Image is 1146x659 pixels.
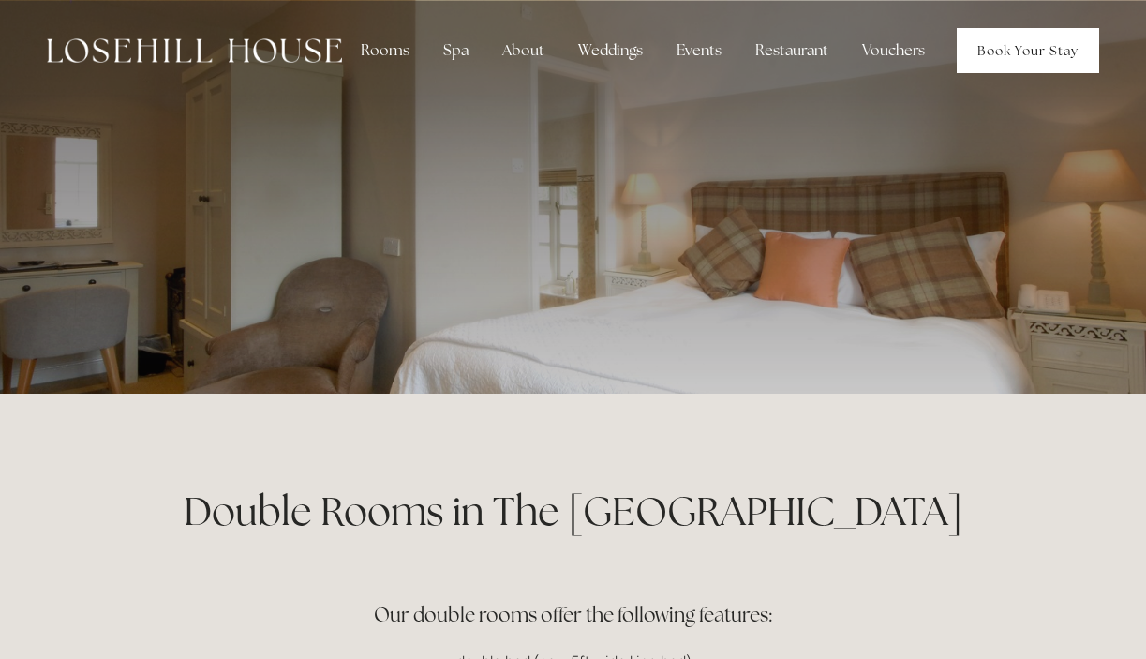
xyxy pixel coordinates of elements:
[428,32,484,69] div: Spa
[847,32,940,69] a: Vouchers
[487,32,559,69] div: About
[126,559,1021,634] h3: Our double rooms offer the following features:
[126,484,1021,539] h1: Double Rooms in The [GEOGRAPHIC_DATA]
[662,32,737,69] div: Events
[346,32,424,69] div: Rooms
[957,28,1099,73] a: Book Your Stay
[47,38,342,63] img: Losehill House
[563,32,658,69] div: Weddings
[740,32,843,69] div: Restaurant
